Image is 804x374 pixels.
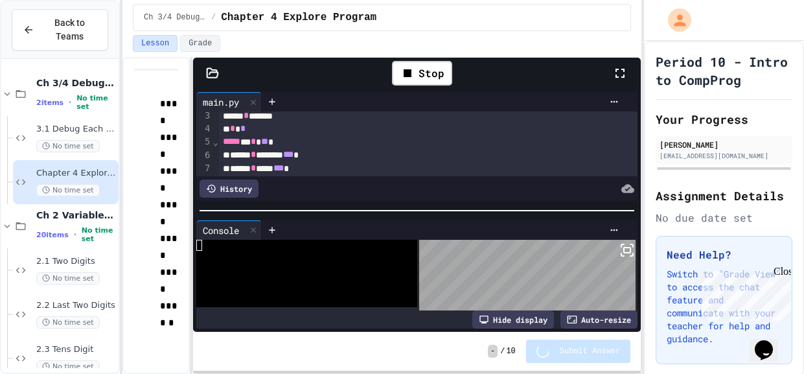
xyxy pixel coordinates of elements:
[36,209,116,221] span: Ch 2 Variables, Statements & Expressions
[696,266,791,321] iframe: chat widget
[212,137,218,147] span: Fold line
[36,231,69,239] span: 20 items
[36,272,100,285] span: No time set
[472,310,554,329] div: Hide display
[196,149,212,162] div: 6
[196,110,212,123] div: 3
[656,210,792,226] div: No due date set
[144,12,206,23] span: Ch 3/4 Debugging/Modules
[196,224,246,237] div: Console
[667,247,781,263] h3: Need Help?
[36,168,116,179] span: Chapter 4 Explore Program
[656,110,792,128] h2: Your Progress
[82,226,116,243] span: No time set
[196,162,212,175] div: 7
[42,16,97,43] span: Back to Teams
[36,344,116,355] span: 2.3 Tens Digit
[69,97,71,108] span: •
[506,346,515,356] span: 10
[36,316,100,329] span: No time set
[5,5,89,82] div: Chat with us now!Close
[133,35,178,52] button: Lesson
[392,61,452,86] div: Stop
[500,346,505,356] span: /
[36,300,116,311] span: 2.2 Last Two Digits
[750,322,791,361] iframe: chat widget
[196,135,212,148] div: 5
[560,310,637,329] div: Auto-resize
[656,187,792,205] h2: Assignment Details
[196,95,246,109] div: main.py
[221,10,376,25] span: Chapter 4 Explore Program
[180,35,220,52] button: Grade
[488,345,498,358] span: -
[36,77,116,89] span: Ch 3/4 Debugging/Modules
[36,184,100,196] span: No time set
[667,268,781,345] p: Switch to "Grade View" to access the chat feature and communicate with your teacher for help and ...
[36,360,100,373] span: No time set
[36,124,116,135] span: 3.1 Debug Each Step
[656,53,792,89] h1: Period 10 - Intro to CompProg
[211,12,216,23] span: /
[660,151,788,161] div: [EMAIL_ADDRESS][DOMAIN_NAME]
[36,256,116,267] span: 2.1 Two Digits
[76,94,116,111] span: No time set
[36,99,63,107] span: 2 items
[660,139,788,150] div: [PERSON_NAME]
[74,229,76,240] span: •
[560,346,621,356] span: Submit Answer
[200,180,258,198] div: History
[196,123,212,135] div: 4
[654,5,695,35] div: My Account
[196,176,212,189] div: 8
[36,140,100,152] span: No time set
